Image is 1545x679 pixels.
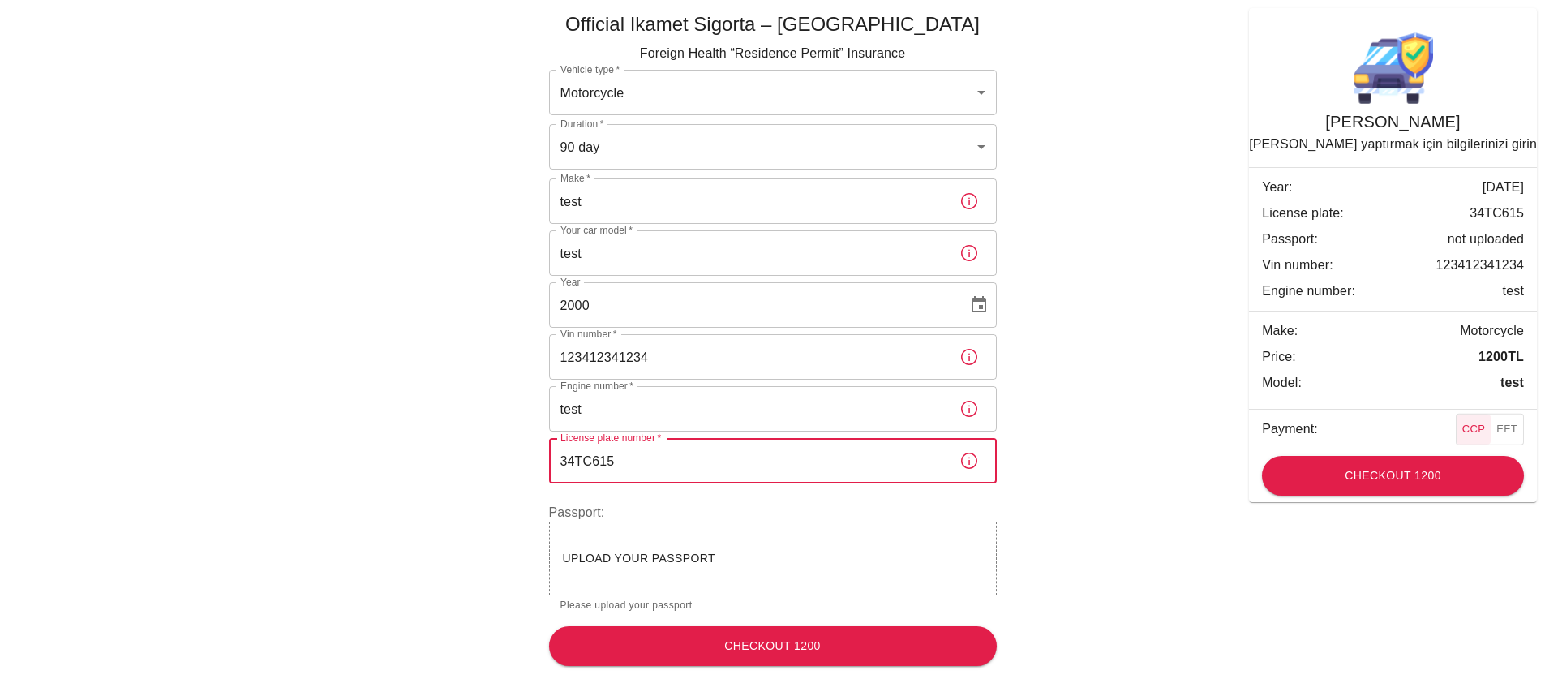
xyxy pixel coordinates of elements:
[1325,109,1460,135] h6: [PERSON_NAME]
[1457,415,1491,445] button: CCP
[560,379,633,393] label: Engine number
[1500,373,1524,393] p: test
[1490,415,1523,445] button: EFT
[1262,178,1498,197] span: Year:
[1262,373,1498,393] span: Model:
[1478,347,1524,367] p: 1200 TL
[560,327,617,341] label: Vin number
[560,431,661,445] label: License plate number
[560,223,633,237] label: Your car model
[560,117,604,131] label: Duration
[549,626,997,666] button: Checkout 1200
[1470,204,1524,223] p: 34TC615
[1262,456,1524,496] button: Checkout 1200
[560,598,985,614] p: Please upload your passport
[549,282,956,328] input: YYYY
[1448,230,1524,249] p: not uploaded
[563,552,716,565] span: Upload your passport
[1262,256,1498,275] span: Vin number:
[549,503,997,522] label: Passport:
[560,171,590,185] label: Make
[1483,178,1524,197] p: [DATE]
[1436,256,1524,275] p: 123412341234
[1460,321,1524,341] p: Motorcycle
[1262,347,1498,367] span: Price:
[1262,281,1498,301] span: Engine number:
[1262,204,1498,223] span: License plate:
[549,11,997,37] h5: Official Ikamet Sigorta – [GEOGRAPHIC_DATA]
[1249,135,1537,154] p: [PERSON_NAME] yaptırmak için bilgilerinizi girin
[1262,230,1498,249] span: Passport:
[549,44,997,63] p: Foreign Health “Residence Permit” Insurance
[560,275,581,289] label: Year
[549,70,997,115] div: Motorcycle
[1262,321,1498,341] span: Make:
[963,289,995,321] button: Choose date, selected date is Jan 1, 2000
[549,124,997,170] div: 90 day
[1503,281,1524,301] p: test
[560,62,620,76] label: Vehicle type
[1262,419,1498,439] span: Payment:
